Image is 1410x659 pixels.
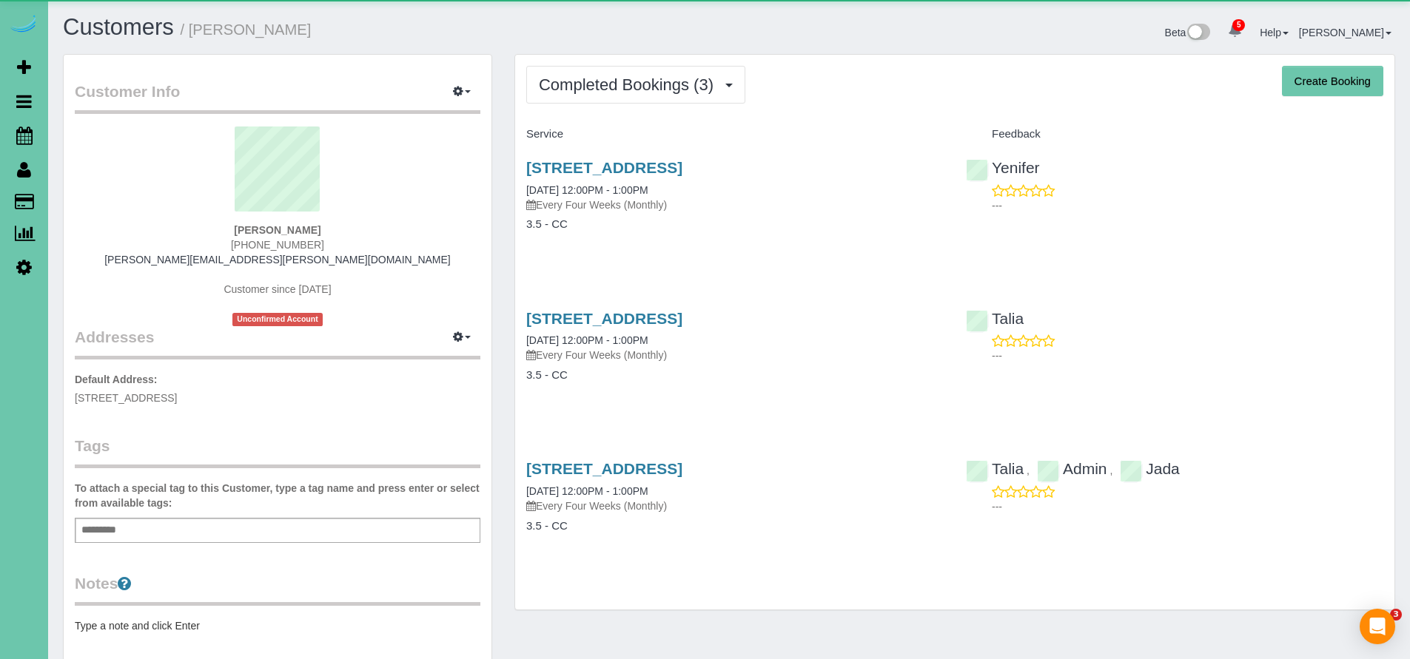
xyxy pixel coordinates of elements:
a: Talia [966,460,1024,477]
div: Open Intercom Messenger [1360,609,1395,644]
h4: Service [526,128,944,141]
p: --- [992,499,1383,514]
strong: [PERSON_NAME] [234,224,320,236]
p: Every Four Weeks (Monthly) [526,197,944,212]
h4: 3.5 - CC [526,520,944,533]
pre: Type a note and click Enter [75,618,480,633]
span: 5 [1232,19,1245,31]
a: [DATE] 12:00PM - 1:00PM [526,184,648,196]
span: [PHONE_NUMBER] [231,239,324,251]
a: [PERSON_NAME] [1299,27,1391,38]
img: New interface [1186,24,1210,43]
label: To attach a special tag to this Customer, type a tag name and press enter or select from availabl... [75,481,480,510]
p: --- [992,348,1383,363]
h4: 3.5 - CC [526,218,944,231]
img: Automaid Logo [9,15,38,36]
a: [DATE] 12:00PM - 1:00PM [526,485,648,497]
p: Every Four Weeks (Monthly) [526,499,944,513]
a: Yenifer [966,159,1040,176]
h4: Feedback [966,128,1383,141]
span: , [1109,464,1112,476]
button: Create Booking [1282,66,1383,97]
span: 3 [1390,609,1402,621]
button: Completed Bookings (3) [526,66,745,104]
a: [STREET_ADDRESS] [526,159,682,176]
a: [DATE] 12:00PM - 1:00PM [526,334,648,346]
a: Beta [1165,27,1211,38]
p: Every Four Weeks (Monthly) [526,348,944,362]
p: --- [992,198,1383,213]
h4: 3.5 - CC [526,369,944,382]
span: , [1027,464,1030,476]
small: / [PERSON_NAME] [181,21,312,38]
legend: Tags [75,435,480,468]
a: Help [1260,27,1289,38]
legend: Notes [75,572,480,606]
legend: Customer Info [75,81,480,114]
a: [STREET_ADDRESS] [526,460,682,477]
label: Default Address: [75,372,158,387]
a: [STREET_ADDRESS] [526,310,682,327]
span: Customer since [DATE] [224,283,331,295]
a: Admin [1037,460,1107,477]
a: Talia [966,310,1024,327]
span: Unconfirmed Account [232,313,323,325]
a: 5 [1221,15,1249,47]
span: Completed Bookings (3) [539,75,721,94]
a: Jada [1120,460,1180,477]
a: [PERSON_NAME][EMAIL_ADDRESS][PERSON_NAME][DOMAIN_NAME] [104,254,451,266]
span: [STREET_ADDRESS] [75,392,177,404]
a: Customers [63,14,174,40]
